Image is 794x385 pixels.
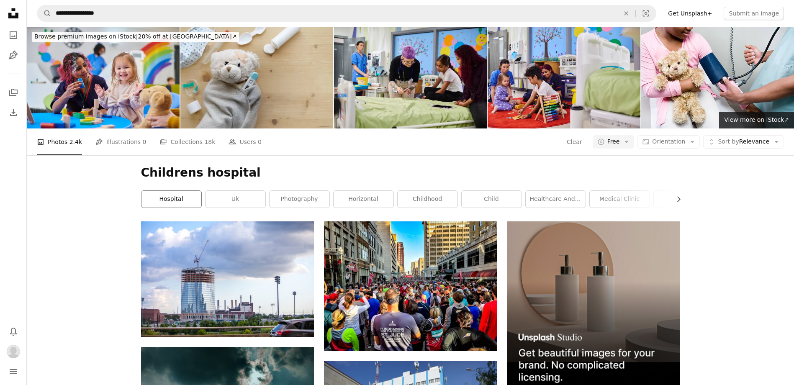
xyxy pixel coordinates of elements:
[636,5,656,21] button: Visual search
[5,84,22,101] a: Collections
[637,135,700,149] button: Orientation
[462,191,522,208] a: child
[724,116,789,123] span: View more on iStock ↗
[37,5,51,21] button: Search Unsplash
[37,5,656,22] form: Find visuals sitewide
[617,5,635,21] button: Clear
[590,191,650,208] a: medical clinic
[34,33,236,40] span: 20% off at [GEOGRAPHIC_DATA] ↗
[719,112,794,128] a: View more on iStock↗
[324,282,497,290] a: streets filled with people
[5,27,22,44] a: Photos
[141,165,680,180] h1: Childrens hospital
[593,135,635,149] button: Free
[270,191,329,208] a: photography
[703,135,784,149] button: Sort byRelevance
[5,5,22,23] a: Home — Unsplash
[718,138,769,146] span: Relevance
[5,47,22,64] a: Illustrations
[334,191,393,208] a: horizontal
[488,27,640,128] img: young hospital patients playing on children's ward
[324,221,497,351] img: streets filled with people
[607,138,620,146] span: Free
[206,191,265,208] a: uk
[258,137,262,146] span: 0
[724,7,784,20] button: Submit an image
[95,128,146,155] a: Illustrations 0
[204,137,215,146] span: 18k
[334,27,487,128] img: mother and daughter with paediatric doctor on hospital ward
[159,128,215,155] a: Collections 18k
[654,191,714,208] a: doctor
[27,27,180,128] img: female nurse with young patient in children's hospital waiting room
[180,27,333,128] img: Sick Child, Treatment at Home
[27,27,244,47] a: Browse premium images on iStock|20% off at [GEOGRAPHIC_DATA]↗
[718,138,739,145] span: Sort by
[141,191,201,208] a: hospital
[5,363,22,380] button: Menu
[143,137,146,146] span: 0
[5,323,22,340] button: Notifications
[663,7,717,20] a: Get Unsplash+
[141,275,314,282] a: white and blue building near green grass field during daytime
[652,138,685,145] span: Orientation
[5,104,22,121] a: Download History
[526,191,586,208] a: healthcare and medicine
[398,191,457,208] a: childhood
[229,128,262,155] a: Users 0
[34,33,138,40] span: Browse premium images on iStock |
[671,191,680,208] button: scroll list to the right
[7,345,20,358] img: Avatar of user Kelty Centre
[5,343,22,360] button: Profile
[566,135,583,149] button: Clear
[641,27,794,128] img: Doctor checking girl
[141,221,314,336] img: white and blue building near green grass field during daytime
